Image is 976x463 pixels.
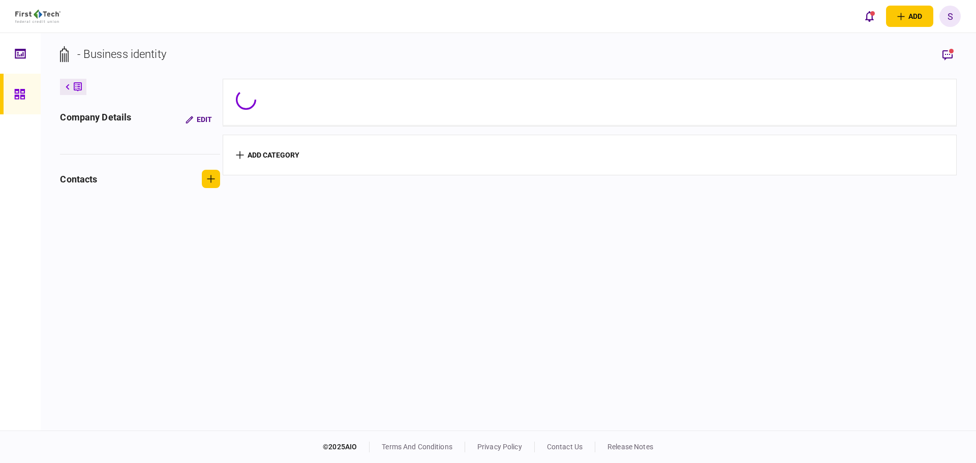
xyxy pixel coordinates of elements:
button: Edit [177,110,220,129]
div: - Business identity [77,46,166,63]
button: S [939,6,961,27]
button: open adding identity options [886,6,933,27]
a: privacy policy [477,443,522,451]
div: company details [60,110,131,129]
button: add category [236,151,299,159]
div: © 2025 AIO [323,442,370,452]
button: open notifications list [859,6,880,27]
a: contact us [547,443,583,451]
div: contacts [60,172,97,186]
a: terms and conditions [382,443,452,451]
a: release notes [607,443,653,451]
img: client company logo [15,10,60,23]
